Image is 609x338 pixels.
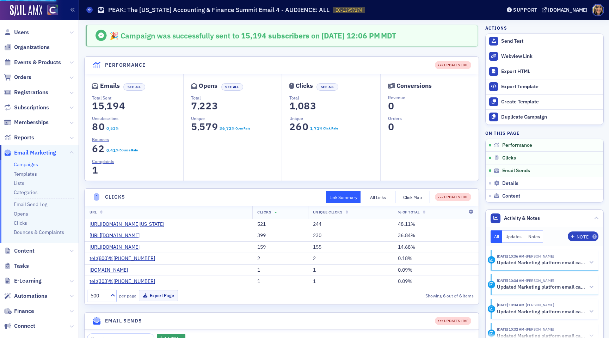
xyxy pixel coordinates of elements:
[398,255,474,262] div: 0.18%
[257,278,303,285] div: 1
[435,61,471,69] div: UPDATES LIVE
[497,278,524,283] time: 7/1/2025 10:34 AM
[309,125,313,132] span: 1
[302,100,312,112] span: 8
[111,100,121,112] span: 9
[91,292,106,300] div: 500
[108,6,330,14] h1: PEAK: The [US_STATE] Accounting & Finance Summit Email 4 - AUDIENCE: ALL
[204,121,213,133] span: 7
[524,278,554,283] span: Lauren Standiford
[14,189,38,195] a: Categories
[442,292,447,299] strong: 6
[14,277,42,285] span: E-Learning
[524,327,554,332] span: Lauren Standiford
[14,201,47,207] a: Email Send Log
[313,278,388,285] div: 1
[47,5,58,16] img: SailAMX
[501,68,600,75] div: Export HTML
[4,322,35,330] a: Connect
[313,244,388,251] div: 155
[191,115,282,121] p: Unique
[497,259,593,266] button: Updated Marketing platform email campaign: PEAK: The [US_STATE] Accounting & Finance Summit Email...
[458,292,463,299] strong: 6
[513,7,537,13] div: Support
[398,267,474,273] div: 0.09%
[486,64,603,79] a: Export HTML
[309,100,318,112] span: 3
[488,330,495,337] div: Activity
[14,149,56,157] span: Email Marketing
[105,193,125,201] h4: Clicks
[116,126,119,131] div: %
[14,322,35,330] span: Connect
[502,142,532,149] span: Performance
[116,148,138,153] div: % Bounce Rate
[90,244,145,251] a: [URL][DOMAIN_NAME]
[4,262,29,270] a: Tasks
[92,136,109,143] span: Bounces
[316,83,338,91] button: See All
[90,221,170,228] a: [URL][DOMAIN_NAME][US_STATE]
[386,121,396,133] span: 0
[488,256,495,264] div: Activity
[488,305,495,313] div: Activity
[14,73,31,81] span: Orders
[191,95,282,101] p: Total
[92,102,125,110] section: 15,194
[14,229,64,235] a: Bounces & Complaints
[225,127,226,132] span: .
[497,309,587,315] h5: Updated Marketing platform email campaign: PEAK: The [US_STATE] Accounting & Finance Summit Email...
[106,126,116,131] section: 0.53
[191,102,218,110] section: 7,223
[226,125,229,132] span: 7
[319,126,338,131] div: % Click Rate
[350,292,474,299] div: Showing out of items
[313,233,388,239] div: 230
[232,126,250,131] div: % Open Rate
[14,119,49,126] span: Memberships
[4,89,48,96] a: Registrations
[105,100,115,112] span: 1
[438,318,468,324] div: UPDATES LIVE
[257,244,303,251] div: 159
[288,121,297,133] span: 2
[398,210,420,215] span: % Of Total
[105,61,146,69] h4: Performance
[568,231,598,241] button: Note
[14,211,28,217] a: Opens
[501,84,600,90] div: Export Template
[388,102,394,110] section: 0
[257,221,303,228] div: 521
[228,125,232,132] span: 2
[257,233,303,239] div: 399
[109,149,110,153] span: .
[119,292,136,299] label: per page
[90,278,160,285] a: tel:(303)%[PHONE_NUMBER]
[301,121,310,133] span: 0
[197,100,207,112] span: 2
[210,121,220,133] span: 9
[4,134,34,141] a: Reports
[386,100,396,112] span: 0
[485,25,507,31] h4: Actions
[525,230,543,243] button: Notes
[92,136,114,143] a: Bounces
[497,284,587,290] h5: Updated Marketing platform email campaign: PEAK: The [US_STATE] Accounting & Finance Summit Email...
[388,115,479,121] p: Orders
[105,102,106,111] span: ,
[486,49,603,64] a: Webview Link
[97,143,106,155] span: 2
[90,267,133,273] a: [DOMAIN_NAME]
[110,147,113,153] span: 4
[4,292,47,300] a: Automations
[326,191,361,203] button: Link Summary
[199,84,217,88] div: Opens
[91,100,100,112] span: 1
[485,130,604,136] h4: On this page
[221,83,243,91] button: See All
[197,123,199,132] span: ,
[501,38,600,44] div: Send Test
[239,31,309,41] span: 15,194 subscribers
[210,100,220,112] span: 3
[118,100,127,112] span: 4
